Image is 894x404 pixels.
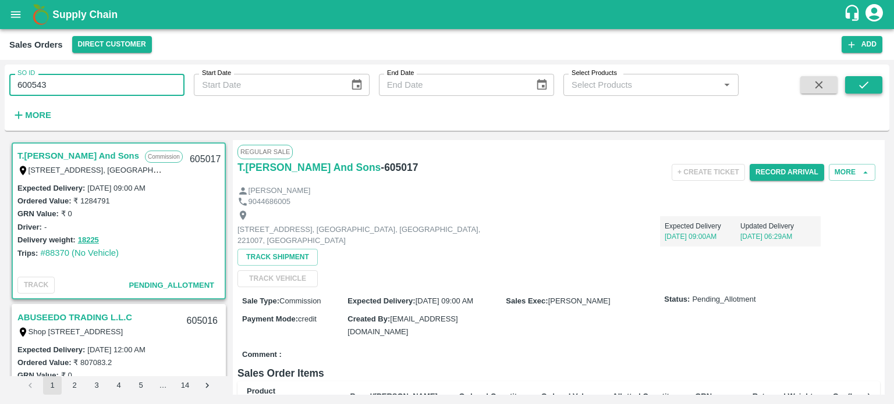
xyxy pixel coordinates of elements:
label: GRN Value: [17,209,59,218]
div: account of current user [864,2,885,27]
b: Ordered Value [541,392,593,401]
button: Open [719,77,735,92]
label: Comment : [242,349,282,360]
button: Go to next page [198,376,217,395]
label: Expected Delivery : [17,345,85,354]
b: Gap(Loss) [833,392,870,401]
span: Pending_Allotment [692,294,755,305]
label: ₹ 0 [61,209,72,218]
button: Go to page 5 [132,376,150,395]
label: ₹ 807083.2 [73,358,112,367]
b: Supply Chain [52,9,118,20]
label: [DATE] 12:00 AM [87,345,145,354]
b: Ordered Quantity [459,392,521,401]
h6: Sales Order Items [237,365,880,381]
label: [DATE] 09:00 AM [87,184,145,192]
label: Created By : [347,314,390,323]
div: … [154,380,172,391]
p: Expected Delivery [665,221,740,231]
button: Choose date [531,74,553,96]
label: Start Date [202,69,231,78]
strong: More [25,110,51,120]
button: page 1 [43,376,62,395]
span: Pending_Allotment [129,281,214,289]
div: customer-support [843,4,864,25]
img: logo [29,3,52,26]
b: Brand/[PERSON_NAME] [350,392,438,401]
label: Select Products [572,69,617,78]
a: T.[PERSON_NAME] And Sons [17,148,139,163]
label: Delivery weight: [17,235,76,244]
button: Select DC [72,36,152,53]
p: [DATE] 09:00AM [665,231,740,242]
a: #88370 (No Vehicle) [40,248,119,258]
button: More [829,164,875,181]
button: Go to page 4 [109,376,128,395]
button: Go to page 2 [65,376,84,395]
label: Trips: [17,249,38,258]
button: 18225 [78,234,99,247]
p: 9044686005 [249,196,290,208]
b: Product [247,387,275,395]
span: [EMAIL_ADDRESS][DOMAIN_NAME] [347,314,457,336]
button: Go to page 3 [87,376,106,395]
button: Choose date [346,74,368,96]
input: Enter SO ID [9,74,185,96]
label: Ordered Value: [17,358,71,367]
label: SO ID [17,69,35,78]
label: Shop [STREET_ADDRESS] [29,327,123,336]
div: 605017 [183,146,228,173]
span: [PERSON_NAME] [548,296,611,305]
a: ABUSEEDO TRADING L.L.C [17,310,132,325]
label: Sales Exec : [506,296,548,305]
span: Commission [279,296,321,305]
button: Record Arrival [750,164,824,181]
button: Go to page 14 [176,376,194,395]
button: Track Shipment [237,249,318,266]
label: Sale Type : [242,296,279,305]
div: 605016 [180,308,225,335]
input: End Date [379,74,526,96]
button: More [9,105,54,125]
nav: pagination navigation [19,376,218,395]
p: [PERSON_NAME] [249,185,311,196]
p: Commission [145,151,183,163]
label: Payment Mode : [242,314,298,323]
a: Supply Chain [52,6,843,23]
span: [DATE] 09:00 AM [416,296,473,305]
p: [STREET_ADDRESS], [GEOGRAPHIC_DATA], [GEOGRAPHIC_DATA], 221007, [GEOGRAPHIC_DATA] [237,224,499,246]
label: Driver: [17,223,42,231]
label: - [44,223,47,231]
label: [STREET_ADDRESS], [GEOGRAPHIC_DATA], [GEOGRAPHIC_DATA], 221007, [GEOGRAPHIC_DATA] [29,165,382,174]
span: credit [298,314,317,323]
b: Returned Weight [753,392,813,401]
label: GRN Value: [17,371,59,380]
input: Start Date [194,74,341,96]
label: Status: [664,294,690,305]
label: Expected Delivery : [17,184,85,192]
button: Add [842,36,882,53]
h6: - 605017 [381,159,418,176]
label: ₹ 0 [61,371,72,380]
label: End Date [387,69,414,78]
input: Select Products [567,77,716,92]
a: T.[PERSON_NAME] And Sons [237,159,381,176]
span: Regular Sale [237,145,293,159]
div: Sales Orders [9,37,63,52]
p: Updated Delivery [740,221,816,231]
label: Ordered Value: [17,196,71,205]
label: ₹ 1284791 [73,196,109,205]
b: GRN [695,392,712,401]
p: [DATE] 06:29AM [740,231,816,242]
b: Allotted Quantity [612,392,673,401]
label: Expected Delivery : [347,296,415,305]
button: open drawer [2,1,29,28]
